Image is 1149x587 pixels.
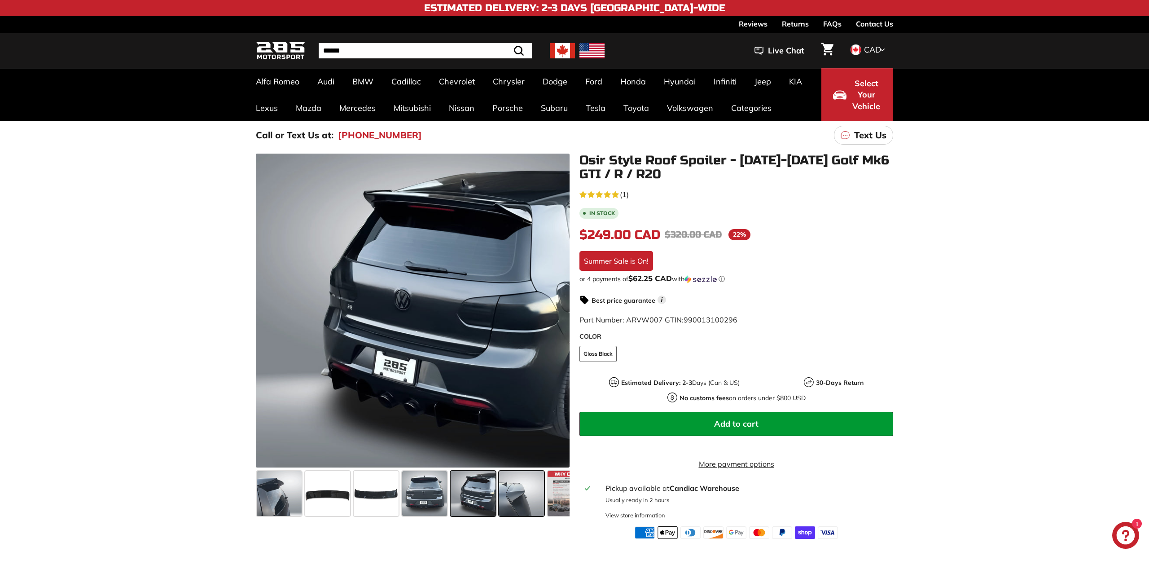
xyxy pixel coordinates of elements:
div: or 4 payments of$62.25 CADwithSezzle Click to learn more about Sezzle [579,274,893,283]
div: or 4 payments of with [579,274,893,283]
p: on orders under $800 USD [680,393,806,403]
a: FAQs [823,16,842,31]
button: Live Chat [743,40,816,62]
a: More payment options [579,459,893,469]
a: Chrysler [484,68,534,95]
span: 990013100296 [684,315,737,324]
img: diners_club [680,526,701,539]
a: Cadillac [382,68,430,95]
p: Days (Can & US) [621,378,740,388]
img: Logo_285_Motorsport_areodynamics_components [256,40,305,62]
a: Alfa Romeo [247,68,308,95]
span: $320.00 CAD [665,229,722,240]
strong: Best price guarantee [592,296,655,305]
span: CAD [864,44,881,55]
a: [PHONE_NUMBER] [338,128,422,142]
span: Select Your Vehicle [851,78,881,112]
b: In stock [589,211,615,216]
div: Pickup available at [605,483,888,494]
button: Add to cart [579,412,893,436]
a: Nissan [440,95,483,121]
div: View store information [605,511,665,520]
a: Text Us [834,126,893,145]
a: Mercedes [330,95,385,121]
strong: 30-Days Return [816,379,864,387]
img: american_express [635,526,655,539]
img: paypal [772,526,792,539]
a: Categories [722,95,781,121]
h4: Estimated Delivery: 2-3 Days [GEOGRAPHIC_DATA]-Wide [424,3,725,13]
a: Dodge [534,68,576,95]
a: Cart [816,35,839,66]
a: Jeep [746,68,780,95]
inbox-online-store-chat: Shopify online store chat [1110,522,1142,551]
a: Lexus [247,95,287,121]
span: 22% [728,229,750,240]
h1: Osir Style Roof Spoiler - [DATE]-[DATE] Golf Mk6 GTI / R / R20 [579,154,893,181]
strong: No customs fees [680,394,729,402]
span: i [658,296,666,304]
a: Subaru [532,95,577,121]
span: $249.00 CAD [579,227,660,243]
img: discover [703,526,724,539]
a: Infiniti [705,68,746,95]
button: Select Your Vehicle [821,68,893,121]
p: Call or Text Us at: [256,128,333,142]
a: Audi [308,68,343,95]
img: google_pay [726,526,746,539]
a: Toyota [614,95,658,121]
img: master [749,526,769,539]
a: BMW [343,68,382,95]
a: Mitsubishi [385,95,440,121]
a: Ford [576,68,611,95]
a: Tesla [577,95,614,121]
a: Volkswagen [658,95,722,121]
span: Add to cart [714,419,759,429]
a: Returns [782,16,809,31]
div: Summer Sale is On! [579,251,653,271]
a: Mazda [287,95,330,121]
span: Part Number: ARVW007 GTIN: [579,315,737,324]
p: Usually ready in 2 hours [605,496,888,504]
strong: Candiac Warehouse [670,484,739,493]
span: (1) [620,189,629,200]
span: $62.25 CAD [628,274,672,283]
strong: Estimated Delivery: 2-3 [621,379,692,387]
a: Reviews [739,16,767,31]
a: Porsche [483,95,532,121]
input: Search [319,43,532,58]
label: COLOR [579,332,893,341]
img: visa [818,526,838,539]
a: KIA [780,68,811,95]
a: 5.0 rating (1 votes) [579,188,893,200]
img: apple_pay [658,526,678,539]
a: Honda [611,68,655,95]
a: Contact Us [856,16,893,31]
img: shopify_pay [795,526,815,539]
img: Sezzle [684,275,717,283]
a: Chevrolet [430,68,484,95]
a: Hyundai [655,68,705,95]
p: Text Us [854,128,886,142]
span: Live Chat [768,45,804,57]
